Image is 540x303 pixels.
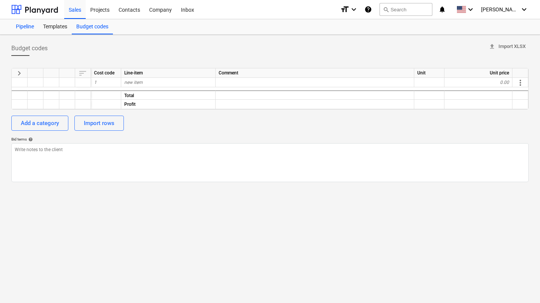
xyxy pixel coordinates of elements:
span: [PERSON_NAME] [481,6,519,12]
a: Templates [39,19,72,34]
i: keyboard_arrow_down [520,5,529,14]
span: 1 [94,80,97,85]
div: Comment [216,68,414,78]
button: Import rows [74,116,124,131]
div: Bid terms [11,137,529,142]
span: new item [124,80,143,85]
span: upload [489,43,495,50]
div: Line-item [121,68,216,78]
a: Pipeline [11,19,39,34]
div: Total [121,90,216,100]
iframe: Chat Widget [502,267,540,303]
span: Budget codes [11,44,48,53]
span: search [383,6,389,12]
span: Expand all categories [15,69,24,78]
i: Knowledge base [364,5,372,14]
button: Search [380,3,432,16]
button: Add a category [11,116,68,131]
div: Unit [414,68,444,78]
div: 0.00 [444,78,512,87]
span: help [27,137,33,142]
div: Import rows [84,118,114,128]
span: More actions [516,78,525,87]
div: Unit price [444,68,512,78]
i: format_size [340,5,349,14]
div: Profit [121,100,216,109]
i: keyboard_arrow_down [466,5,475,14]
div: Add a category [21,118,59,128]
i: keyboard_arrow_down [349,5,358,14]
a: Budget codes [72,19,113,34]
button: Import XLSX [486,41,529,53]
i: notifications [438,5,446,14]
span: Import XLSX [489,42,526,51]
div: Cost code [91,68,121,78]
